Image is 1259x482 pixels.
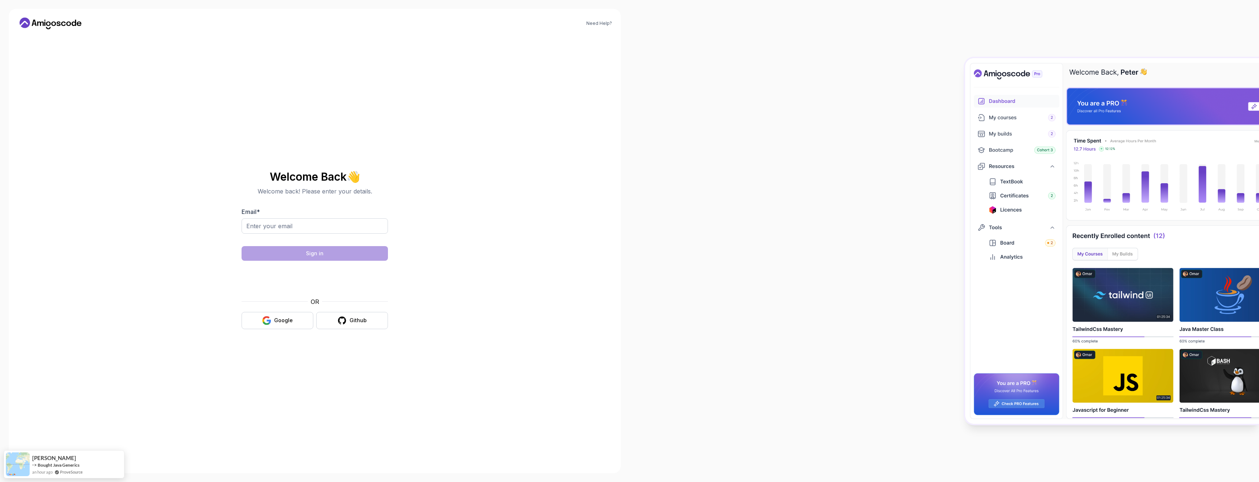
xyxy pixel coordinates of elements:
span: [PERSON_NAME] [32,455,76,461]
button: Sign in [242,246,388,261]
iframe: Widget containing checkbox for hCaptcha security challenge [259,265,370,293]
div: Google [274,317,293,324]
a: Need Help? [586,20,612,26]
p: OR [311,297,319,306]
div: Github [350,317,367,324]
div: Sign in [306,250,324,257]
span: an hour ago [32,469,53,475]
p: Welcome back! Please enter your details. [242,187,388,196]
a: Home link [18,18,83,29]
img: Amigoscode Dashboard [965,58,1259,424]
span: -> [32,462,37,468]
button: Github [316,312,388,329]
a: Bought Java Generics [38,462,79,468]
img: provesource social proof notification image [6,452,30,476]
button: Google [242,312,313,329]
span: 👋 [346,169,361,184]
a: ProveSource [60,469,83,475]
h2: Welcome Back [242,171,388,182]
input: Enter your email [242,218,388,234]
label: Email * [242,208,260,215]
